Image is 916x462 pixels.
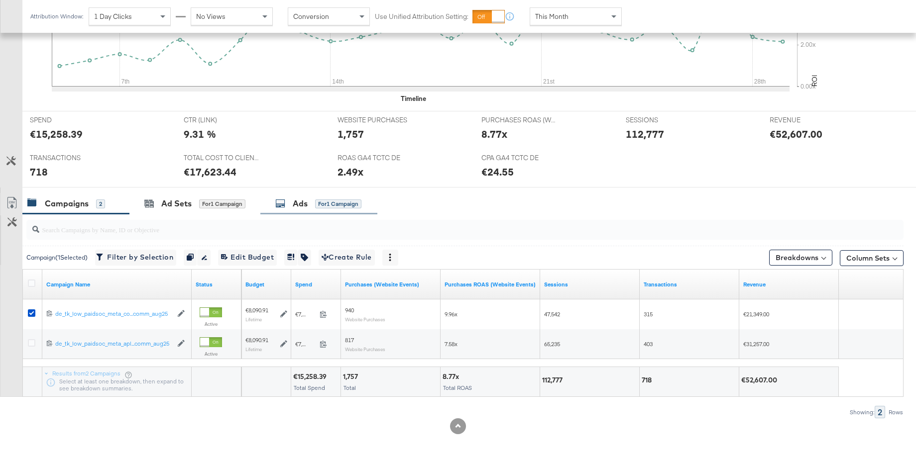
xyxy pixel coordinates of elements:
div: Campaign ( 1 Selected) [26,253,88,262]
div: 1,757 [338,127,364,141]
span: CTR (LINK) [184,115,258,125]
div: €8,090.91 [245,336,268,344]
div: 2 [96,199,105,208]
div: for 1 Campaign [199,199,245,208]
div: €15,258.39 [293,372,330,381]
a: de_tk_low_paidsoc_meta_apl...comm_aug25 [55,340,172,348]
div: Campaigns [45,198,89,209]
div: €17,623.44 [184,165,236,179]
span: 315 [644,310,653,318]
div: 1,757 [343,372,361,381]
div: Ad Sets [161,198,192,209]
div: 8.77x [443,372,462,381]
div: 8.77x [481,127,507,141]
div: €8,090.91 [245,306,268,314]
span: TRANSACTIONS [30,153,105,163]
button: Create Rule [319,250,375,266]
span: 47,542 [544,310,560,318]
div: 112,777 [626,127,664,141]
span: 817 [345,336,354,344]
sub: Website Purchases [345,346,385,352]
a: The maximum amount you're willing to spend on your ads, on average each day or over the lifetime ... [245,280,287,288]
a: Your campaign name. [46,280,188,288]
div: 718 [642,375,655,385]
div: 112,777 [542,375,566,385]
sub: Lifetime [245,316,262,322]
input: Search Campaigns by Name, ID or Objective [39,216,823,235]
div: Timeline [401,94,426,103]
a: Sessions - GA Sessions - The total number of sessions [544,280,636,288]
a: The total value of the purchase actions divided by spend tracked by your Custom Audience pixel on... [445,280,536,288]
span: 9.96x [445,310,458,318]
a: Transactions - The total number of transactions [644,280,735,288]
div: Showing: [849,409,875,416]
div: €15,258.39 [30,127,83,141]
text: ROI [810,75,819,87]
button: Column Sets [840,250,904,266]
span: TOTAL COST TO CLIENT DE [184,153,258,163]
a: Transaction Revenue - The total sale revenue (excluding shipping and tax) of the transaction [743,280,835,288]
a: Shows the current state of your Ad Campaign. [196,280,237,288]
button: Filter by Selection [95,250,176,266]
button: Breakdowns [769,250,832,266]
div: 2 [875,406,885,418]
a: de_tk_low_paidsoc_meta_co...comm_aug25 [55,310,172,318]
sub: Website Purchases [345,316,385,322]
span: CPA GA4 TCTC DE [481,153,556,163]
span: SESSIONS [626,115,700,125]
label: Active [200,351,222,357]
span: Create Rule [322,251,372,264]
span: 65,235 [544,340,560,348]
span: Edit Budget [221,251,274,264]
span: €21,349.00 [743,310,769,318]
div: €24.55 [481,165,514,179]
span: ROAS GA4 TCTC DE [338,153,412,163]
span: €7,623.28 [295,340,316,348]
span: WEBSITE PURCHASES [338,115,412,125]
span: €31,257.00 [743,340,769,348]
div: Attribution Window: [30,13,84,20]
button: Edit Budget [218,250,277,266]
span: Conversion [293,12,329,21]
label: Active [200,321,222,327]
span: €7,635.11 [295,310,316,318]
div: Ads [293,198,308,209]
span: 7.58x [445,340,458,348]
span: No Views [196,12,226,21]
div: for 1 Campaign [315,199,361,208]
span: REVENUE [770,115,844,125]
label: Use Unified Attribution Setting: [375,12,468,21]
span: Total Spend [294,384,325,391]
a: The number of times a purchase was made tracked by your Custom Audience pixel on your website aft... [345,280,437,288]
div: Rows [888,409,904,416]
span: Filter by Selection [98,251,173,264]
span: This Month [535,12,569,21]
span: 940 [345,306,354,314]
div: €52,607.00 [741,375,780,385]
span: SPEND [30,115,105,125]
div: €52,607.00 [770,127,822,141]
div: 9.31 % [184,127,216,141]
span: 403 [644,340,653,348]
div: 2.49x [338,165,363,179]
span: 1 Day Clicks [94,12,132,21]
sub: Lifetime [245,346,262,352]
span: PURCHASES ROAS (WEBSITE EVENTS) [481,115,556,125]
div: 718 [30,165,48,179]
span: Total [343,384,356,391]
span: Total ROAS [443,384,472,391]
a: The total amount spent to date. [295,280,337,288]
